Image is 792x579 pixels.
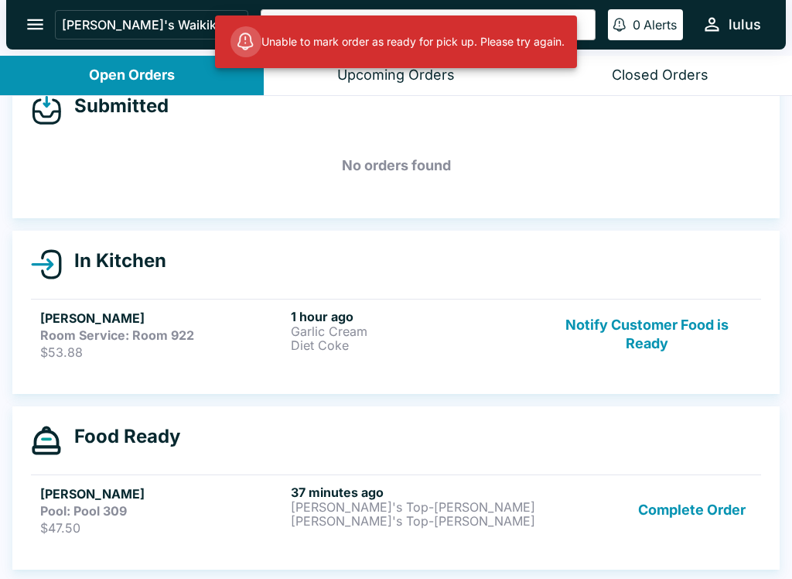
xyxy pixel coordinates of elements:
div: lulus [729,15,761,34]
h4: Food Ready [62,425,180,448]
p: Garlic Cream [291,324,535,338]
div: Open Orders [89,67,175,84]
p: 0 [633,17,640,33]
button: [PERSON_NAME]'s Waikiki [55,10,248,39]
h6: 37 minutes ago [291,485,535,500]
button: open drawer [15,5,55,44]
h5: No orders found [31,138,761,194]
strong: Pool: Pool 309 [40,503,127,519]
button: Notify Customer Food is Ready [542,309,752,360]
strong: Room Service: Room 922 [40,327,194,343]
p: Diet Coke [291,338,535,352]
p: Alerts [643,17,677,33]
a: [PERSON_NAME]Pool: Pool 309$47.5037 minutes ago[PERSON_NAME]'s Top-[PERSON_NAME][PERSON_NAME]'s T... [31,475,761,545]
p: [PERSON_NAME]'s Top-[PERSON_NAME] [291,500,535,514]
p: $47.50 [40,520,285,536]
button: lulus [695,8,767,41]
div: Unable to mark order as ready for pick up. Please try again. [230,20,565,63]
h4: Submitted [62,94,169,118]
div: Closed Orders [612,67,708,84]
p: [PERSON_NAME]'s Top-[PERSON_NAME] [291,514,535,528]
p: [PERSON_NAME]'s Waikiki [62,17,220,33]
button: Complete Order [632,485,752,536]
a: [PERSON_NAME]Room Service: Room 922$53.881 hour agoGarlic CreamDiet CokeNotify Customer Food is R... [31,299,761,369]
h5: [PERSON_NAME] [40,309,285,327]
div: Upcoming Orders [337,67,455,84]
h4: In Kitchen [62,249,166,272]
h6: 1 hour ago [291,309,535,324]
p: $53.88 [40,344,285,360]
h5: [PERSON_NAME] [40,485,285,503]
